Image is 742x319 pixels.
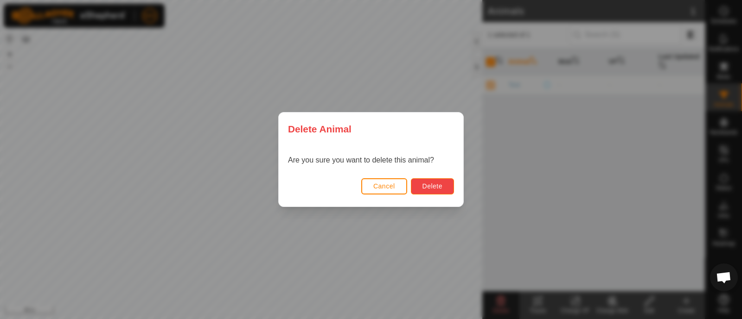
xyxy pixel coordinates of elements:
[422,182,442,190] span: Delete
[288,156,434,164] span: Are you sure you want to delete this animal?
[710,263,738,291] div: Open chat
[373,182,395,190] span: Cancel
[411,178,454,194] button: Delete
[361,178,407,194] button: Cancel
[279,113,463,145] div: Delete Animal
